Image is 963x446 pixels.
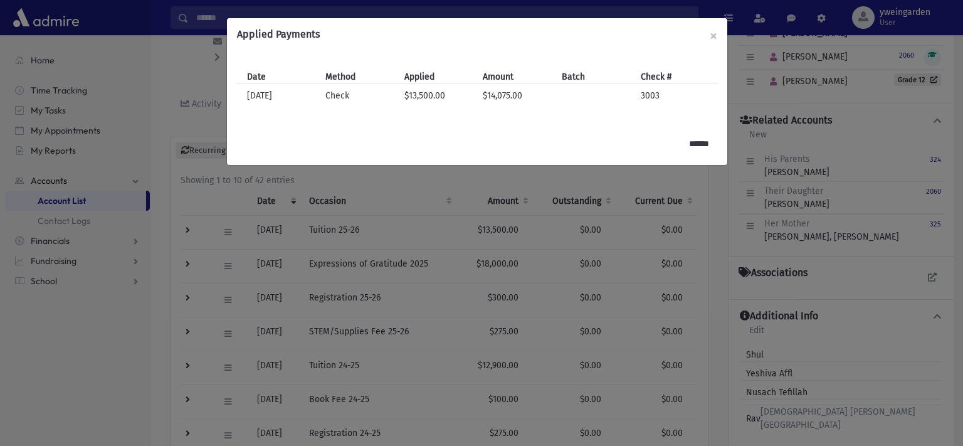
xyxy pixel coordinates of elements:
div: Method [319,70,398,83]
div: $13,500.00 [398,89,477,102]
div: Date [241,70,320,83]
h6: Applied Payments [237,28,320,40]
div: 3003 [634,89,713,102]
div: Check [319,89,398,102]
div: Check # [634,70,713,83]
div: [DATE] [241,89,320,102]
div: $14,075.00 [476,89,555,102]
div: Batch [555,70,634,83]
div: Applied [398,70,477,83]
button: × [700,18,727,53]
div: Amount [476,70,555,83]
